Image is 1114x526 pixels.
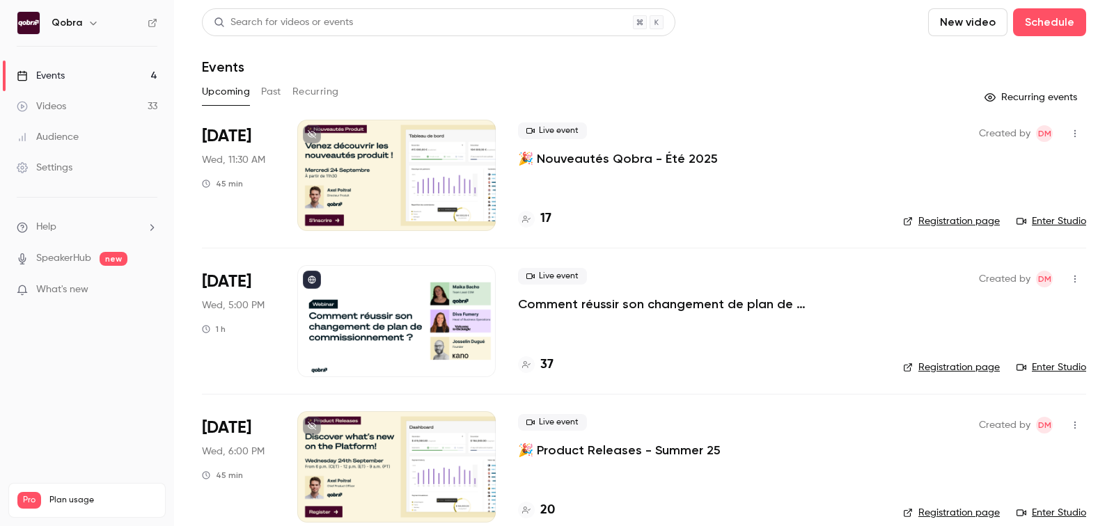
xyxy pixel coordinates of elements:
[1013,8,1086,36] button: Schedule
[903,360,1000,374] a: Registration page
[903,506,1000,520] a: Registration page
[1017,506,1086,520] a: Enter Studio
[202,81,250,103] button: Upcoming
[202,324,226,335] div: 1 h
[202,470,243,481] div: 45 min
[17,161,72,175] div: Settings
[1017,214,1086,228] a: Enter Studio
[17,99,66,113] div: Videos
[928,8,1007,36] button: New video
[214,15,353,30] div: Search for videos or events
[202,120,275,231] div: Sep 24 Wed, 11:30 AM (Europe/Paris)
[1036,417,1053,433] span: Dylan Manceau
[202,417,251,439] span: [DATE]
[202,265,275,376] div: Sep 24 Wed, 5:00 PM (Europe/Paris)
[540,501,555,520] h4: 20
[903,214,1000,228] a: Registration page
[518,501,555,520] a: 20
[978,86,1086,109] button: Recurring events
[17,12,40,34] img: Qobra
[1036,125,1053,142] span: Dylan Manceau
[518,150,718,167] a: 🎉 Nouveautés Qobra - Été 2025
[49,495,157,506] span: Plan usage
[36,220,56,234] span: Help
[979,271,1030,287] span: Created by
[1017,360,1086,374] a: Enter Studio
[1036,271,1053,287] span: Dylan Manceau
[1038,271,1051,287] span: DM
[202,445,265,459] span: Wed, 6:00 PM
[202,271,251,293] span: [DATE]
[202,125,251,148] span: [DATE]
[36,251,91,266] a: SpeakerHub
[202,178,243,189] div: 45 min
[17,492,41,509] span: Pro
[100,252,127,266] span: new
[261,81,281,103] button: Past
[202,58,244,75] h1: Events
[202,411,275,523] div: Sep 24 Wed, 6:00 PM (Europe/Paris)
[518,268,587,285] span: Live event
[518,414,587,431] span: Live event
[979,125,1030,142] span: Created by
[17,69,65,83] div: Events
[202,153,265,167] span: Wed, 11:30 AM
[518,209,551,228] a: 17
[540,209,551,228] h4: 17
[540,356,554,374] h4: 37
[1038,125,1051,142] span: DM
[518,122,587,139] span: Live event
[1038,417,1051,433] span: DM
[292,81,339,103] button: Recurring
[518,296,881,312] a: Comment réussir son changement de plan de commissionnement ?
[52,16,82,30] h6: Qobra
[979,417,1030,433] span: Created by
[202,298,265,312] span: Wed, 5:00 PM
[518,442,721,459] a: 🎉 Product Releases - Summer 25
[17,130,79,144] div: Audience
[17,220,157,234] li: help-dropdown-opener
[518,356,554,374] a: 37
[36,282,88,297] span: What's new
